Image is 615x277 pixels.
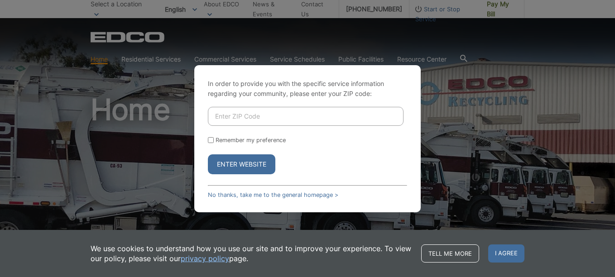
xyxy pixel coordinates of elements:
label: Remember my preference [216,137,286,143]
p: We use cookies to understand how you use our site and to improve your experience. To view our pol... [91,244,412,263]
p: In order to provide you with the specific service information regarding your community, please en... [208,79,407,99]
span: I agree [488,244,524,263]
input: Enter ZIP Code [208,107,404,126]
a: No thanks, take me to the general homepage > [208,191,338,198]
button: Enter Website [208,154,275,174]
a: Tell me more [421,244,479,263]
a: privacy policy [181,253,229,263]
